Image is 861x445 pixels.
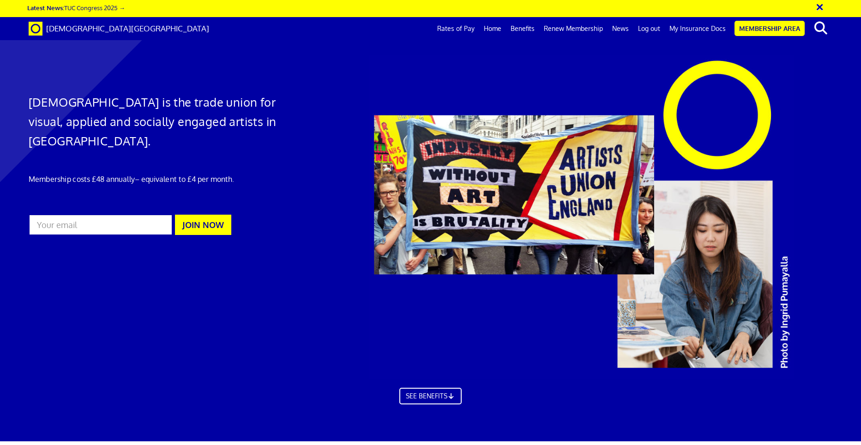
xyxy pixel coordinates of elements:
button: JOIN NOW [175,215,231,235]
a: Latest News:TUC Congress 2025 → [27,4,125,12]
a: Home [479,17,506,40]
a: News [608,17,633,40]
input: Your email [29,214,173,235]
a: Brand [DEMOGRAPHIC_DATA][GEOGRAPHIC_DATA] [22,17,216,40]
a: My Insurance Docs [665,17,730,40]
span: [DEMOGRAPHIC_DATA][GEOGRAPHIC_DATA] [46,24,209,33]
button: search [807,18,835,38]
a: Renew Membership [539,17,608,40]
h1: [DEMOGRAPHIC_DATA] is the trade union for visual, applied and socially engaged artists in [GEOGRA... [29,92,288,150]
a: Log out [633,17,665,40]
p: Membership costs £48 annually – equivalent to £4 per month. [29,174,288,185]
a: Benefits [506,17,539,40]
strong: Latest News: [27,4,64,12]
a: Membership Area [735,21,805,36]
a: Rates of Pay [433,17,479,40]
a: SEE BENEFITS [399,388,462,404]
